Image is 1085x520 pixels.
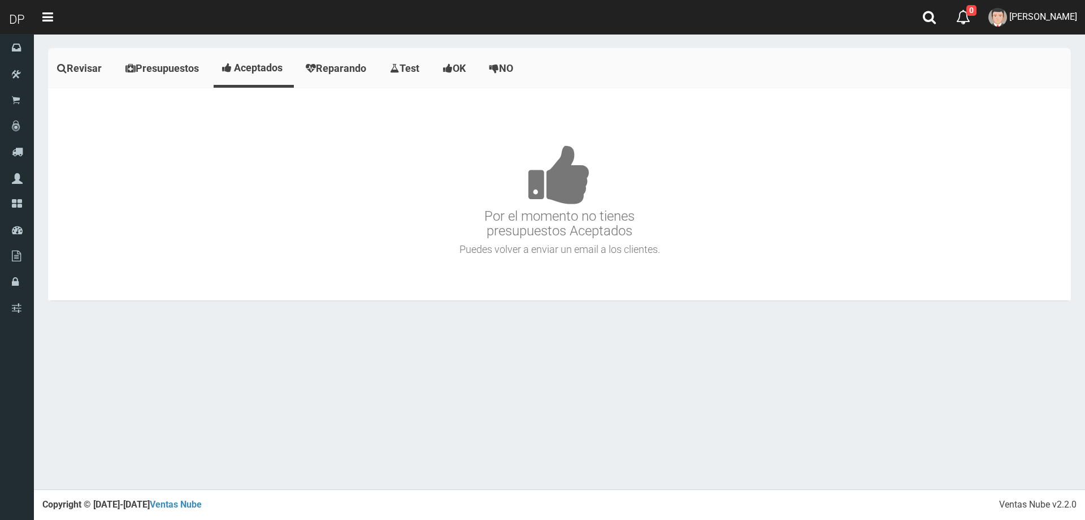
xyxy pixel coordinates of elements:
a: Ventas Nube [150,499,202,510]
a: NO [480,51,525,86]
a: Test [381,51,431,86]
h3: Por el momento no tienes presupuestos Aceptados [51,111,1068,239]
span: NO [499,62,513,74]
a: Reparando [297,51,378,86]
span: Revisar [67,62,102,74]
span: Test [400,62,419,74]
a: Aceptados [214,51,294,85]
div: Ventas Nube v2.2.0 [999,498,1077,512]
img: User Image [988,8,1007,27]
h4: Puedes volver a enviar un email a los clientes. [51,244,1068,255]
span: Reparando [316,62,366,74]
span: Presupuestos [136,62,199,74]
a: Presupuestos [116,51,211,86]
strong: Copyright © [DATE]-[DATE] [42,499,202,510]
span: Aceptados [234,62,283,74]
a: Revisar [48,51,114,86]
a: OK [434,51,478,86]
span: 0 [966,5,976,16]
span: OK [453,62,466,74]
span: [PERSON_NAME] [1009,11,1077,22]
